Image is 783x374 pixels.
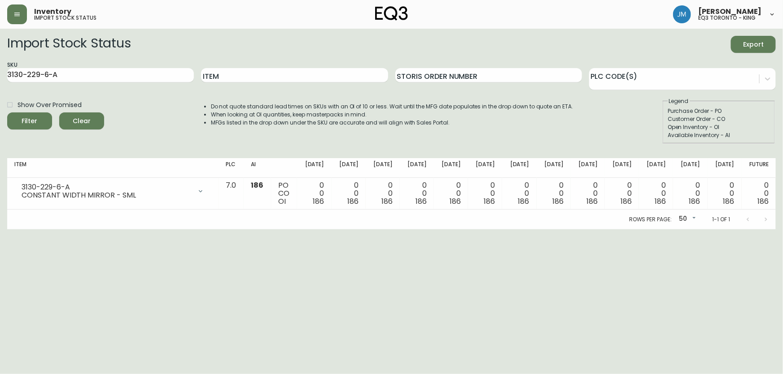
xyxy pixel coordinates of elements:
[629,215,672,224] p: Rows per page:
[646,181,666,206] div: 0 0
[537,158,571,178] th: [DATE]
[400,158,434,178] th: [DATE]
[211,103,573,111] li: Do not quote standard lead times on SKUs with an OI of 10 or less. Wait until the MFG date popula...
[381,196,393,206] span: 186
[468,158,502,178] th: [DATE]
[59,112,104,129] button: Clear
[278,181,290,206] div: PO CO
[518,196,529,206] span: 186
[655,196,666,206] span: 186
[22,191,192,199] div: CONSTANT WIDTH MIRROR - SML
[673,5,691,23] img: b88646003a19a9f750de19192e969c24
[689,196,700,206] span: 186
[675,212,698,227] div: 50
[639,158,673,178] th: [DATE]
[723,196,735,206] span: 186
[749,181,769,206] div: 0 0
[251,180,263,190] span: 186
[586,196,598,206] span: 186
[698,15,756,21] h5: eq3 toronto - king
[347,196,359,206] span: 186
[712,215,730,224] p: 1-1 of 1
[244,158,271,178] th: AI
[708,158,742,178] th: [DATE]
[22,183,192,191] div: 3130-229-6-A
[502,158,536,178] th: [DATE]
[450,196,461,206] span: 186
[332,158,366,178] th: [DATE]
[339,181,359,206] div: 0 0
[373,181,393,206] div: 0 0
[698,8,761,15] span: [PERSON_NAME]
[544,181,564,206] div: 0 0
[17,100,82,110] span: Show Over Promised
[571,158,605,178] th: [DATE]
[416,196,427,206] span: 186
[668,107,770,115] div: Purchase Order - PO
[668,131,770,139] div: Available Inventory - AI
[484,196,495,206] span: 186
[475,181,495,206] div: 0 0
[7,158,219,178] th: Item
[738,39,769,50] span: Export
[375,6,408,21] img: logo
[668,123,770,131] div: Open Inventory - OI
[34,8,71,15] span: Inventory
[211,111,573,119] li: When looking at OI quantities, keep masterpacks in mind.
[668,97,690,105] legend: Legend
[605,158,639,178] th: [DATE]
[680,181,700,206] div: 0 0
[219,158,244,178] th: PLC
[219,178,244,210] td: 7.0
[7,112,52,129] button: Filter
[7,36,131,53] h2: Import Stock Status
[66,116,97,127] span: Clear
[612,181,632,206] div: 0 0
[434,158,468,178] th: [DATE]
[668,115,770,123] div: Customer Order - CO
[366,158,400,178] th: [DATE]
[407,181,427,206] div: 0 0
[578,181,598,206] div: 0 0
[211,119,573,127] li: MFGs listed in the drop down under the SKU are accurate and will align with Sales Portal.
[14,181,211,201] div: 3130-229-6-ACONSTANT WIDTH MIRROR - SML
[304,181,324,206] div: 0 0
[509,181,529,206] div: 0 0
[731,36,776,53] button: Export
[278,196,286,206] span: OI
[441,181,461,206] div: 0 0
[621,196,632,206] span: 186
[313,196,324,206] span: 186
[297,158,331,178] th: [DATE]
[552,196,564,206] span: 186
[34,15,96,21] h5: import stock status
[757,196,769,206] span: 186
[673,158,707,178] th: [DATE]
[742,158,776,178] th: Future
[715,181,735,206] div: 0 0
